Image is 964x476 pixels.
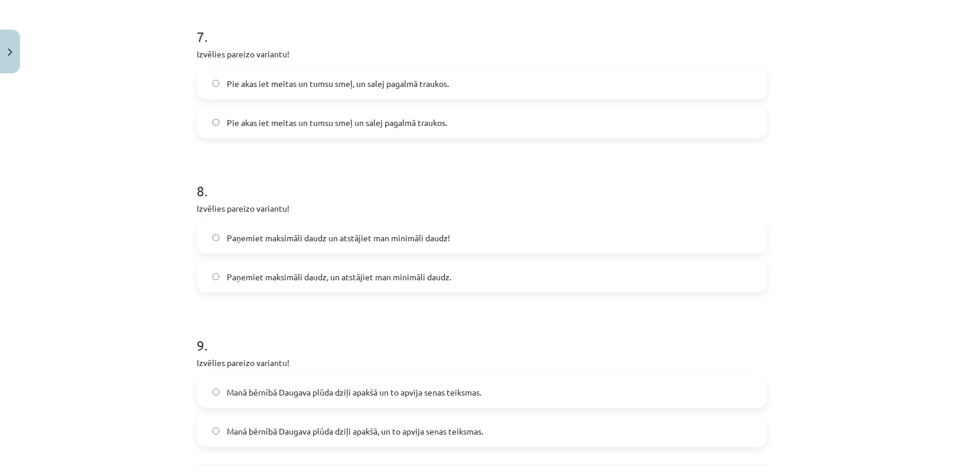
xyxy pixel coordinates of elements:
span: Pie akas iet meitas un tumsu smeļ un salej pagalmā traukos. [227,116,447,129]
input: Manā bērnībā Daugava plūda dziļi apakšā, un to apvija senas teiksmas. [212,428,220,435]
input: Paņemiet maksimāli daudz un atstājiet man minimāli daudz! [212,234,220,242]
p: Izvēlies pareizo variantu! [197,202,767,215]
img: icon-close-lesson-0947bae3869378f0d4975bcd49f059093ad1ed9edebbc8119c70593378902aed.svg [8,48,12,56]
input: Pie akas iet meitas un tumsu smeļ, un salej pagalmā traukos. [212,80,220,88]
span: Manā bērnībā Daugava plūda dziļi apakšā un to apvija senas teiksmas. [227,386,481,399]
h1: 8 . [197,162,767,199]
span: Manā bērnībā Daugava plūda dziļi apakšā, un to apvija senas teiksmas. [227,425,483,438]
h1: 7 . [197,8,767,44]
span: Paņemiet maksimāli daudz, un atstājiet man minimāli daudz. [227,271,451,283]
input: Pie akas iet meitas un tumsu smeļ un salej pagalmā traukos. [212,119,220,127]
p: Izvēlies pareizo variantu! [197,357,767,369]
span: Pie akas iet meitas un tumsu smeļ, un salej pagalmā traukos. [227,77,449,90]
input: Manā bērnībā Daugava plūda dziļi apakšā un to apvija senas teiksmas. [212,388,220,396]
span: Paņemiet maksimāli daudz un atstājiet man minimāli daudz! [227,232,450,244]
p: Izvēlies pareizo variantu! [197,48,767,60]
input: Paņemiet maksimāli daudz, un atstājiet man minimāli daudz. [212,273,220,281]
h1: 9 . [197,316,767,353]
